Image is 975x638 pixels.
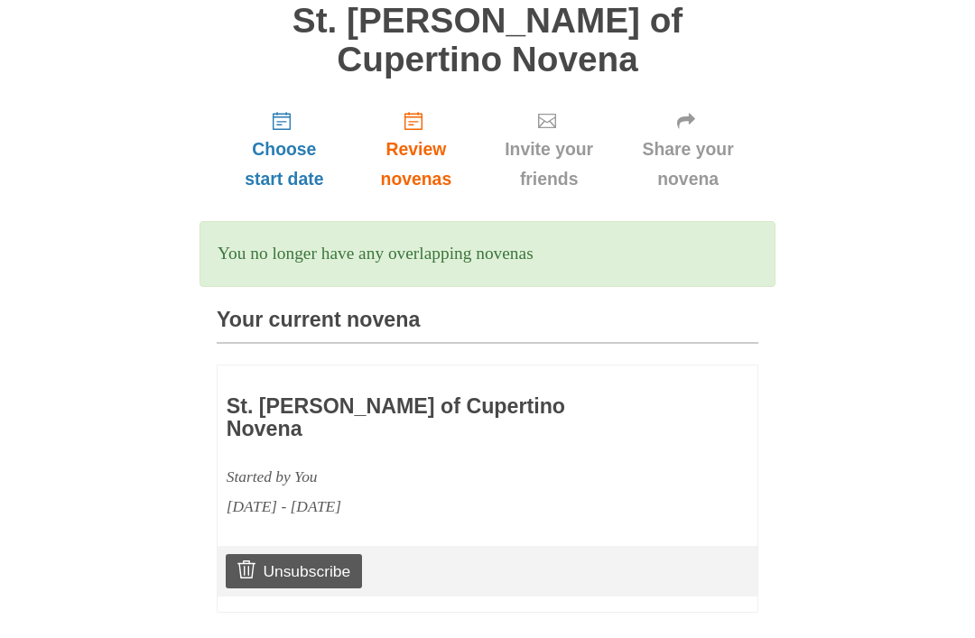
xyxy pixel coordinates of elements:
[352,97,480,204] a: Review novenas
[218,239,757,269] p: You no longer have any overlapping novenas
[227,395,644,441] h3: St. [PERSON_NAME] of Cupertino Novena
[636,134,740,194] span: Share your novena
[217,97,352,204] a: Choose start date
[617,97,758,204] a: Share your novena
[217,2,758,79] h1: St. [PERSON_NAME] of Cupertino Novena
[370,134,462,194] span: Review novenas
[217,309,758,344] h3: Your current novena
[227,462,644,492] div: Started by You
[226,554,362,588] a: Unsubscribe
[227,492,644,522] div: [DATE] - [DATE]
[235,134,334,194] span: Choose start date
[498,134,599,194] span: Invite your friends
[480,97,617,204] a: Invite your friends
